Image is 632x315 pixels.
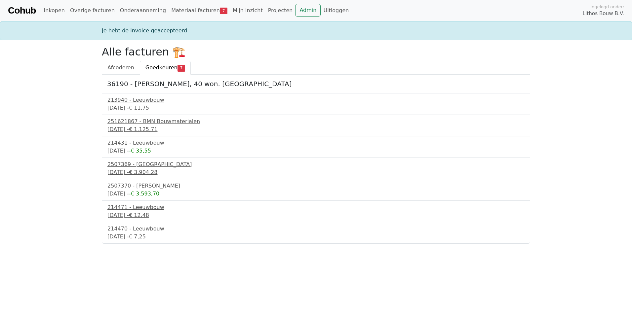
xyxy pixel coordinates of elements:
[583,10,624,17] span: Lithos Bouw B.V.
[67,4,117,17] a: Overige facturen
[265,4,296,17] a: Projecten
[129,212,149,218] span: € 12,48
[107,80,525,88] h5: 36190 - [PERSON_NAME], 40 won. [GEOGRAPHIC_DATA]
[107,147,525,155] div: [DATE] -
[321,4,351,17] a: Uitloggen
[107,64,134,71] span: Afcoderen
[129,169,158,175] span: € 3.904,28
[107,139,525,155] a: 214431 - Leeuwbouw[DATE] --€ 35,55
[107,96,525,104] div: 213940 - Leeuwbouw
[107,118,525,125] div: 251621867 - BMN Bouwmaterialen
[107,203,525,219] a: 214471 - Leeuwbouw[DATE] -€ 12,48
[117,4,169,17] a: Onderaanneming
[102,61,140,75] a: Afcoderen
[107,233,525,241] div: [DATE] -
[98,27,534,35] div: Je hebt de invoice geaccepteerd
[8,3,36,18] a: Cohub
[140,61,191,75] a: Goedkeuren7
[107,182,525,190] div: 2507370 - [PERSON_NAME]
[178,65,185,71] span: 7
[107,190,525,198] div: [DATE] -
[145,64,178,71] span: Goedkeuren
[129,126,158,132] span: € 1.125,71
[129,148,151,154] span: -€ 35,55
[41,4,67,17] a: Inkopen
[107,104,525,112] div: [DATE] -
[107,160,525,176] a: 2507369 - [GEOGRAPHIC_DATA][DATE] -€ 3.904,28
[107,225,525,233] div: 214470 - Leeuwbouw
[107,203,525,211] div: 214471 - Leeuwbouw
[107,182,525,198] a: 2507370 - [PERSON_NAME][DATE] --€ 3.593,70
[107,125,525,133] div: [DATE] -
[107,96,525,112] a: 213940 - Leeuwbouw[DATE] -€ 11,75
[295,4,321,17] a: Admin
[107,139,525,147] div: 214431 - Leeuwbouw
[107,118,525,133] a: 251621867 - BMN Bouwmaterialen[DATE] -€ 1.125,71
[230,4,265,17] a: Mijn inzicht
[107,160,525,168] div: 2507369 - [GEOGRAPHIC_DATA]
[107,168,525,176] div: [DATE] -
[220,8,227,14] span: 7
[129,233,146,240] span: € 7,25
[129,191,159,197] span: -€ 3.593,70
[590,4,624,10] span: Ingelogd onder:
[107,211,525,219] div: [DATE] -
[169,4,230,17] a: Materiaal facturen7
[129,105,149,111] span: € 11,75
[102,46,530,58] h2: Alle facturen 🏗️
[107,225,525,241] a: 214470 - Leeuwbouw[DATE] -€ 7,25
